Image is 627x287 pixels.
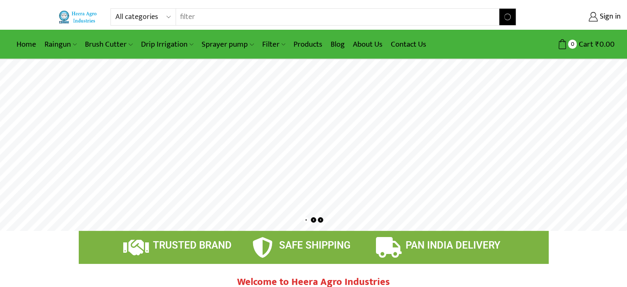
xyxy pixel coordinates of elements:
[524,37,615,52] a: 0 Cart ₹0.00
[137,35,197,54] a: Drip Irrigation
[568,40,577,48] span: 0
[258,35,289,54] a: Filter
[387,35,430,54] a: Contact Us
[197,35,258,54] a: Sprayer pump
[81,35,136,54] a: Brush Cutter
[153,240,232,251] span: TRUSTED BRAND
[279,240,350,251] span: SAFE SHIPPING
[289,35,326,54] a: Products
[40,35,81,54] a: Raingun
[326,35,349,54] a: Blog
[595,38,615,51] bdi: 0.00
[12,35,40,54] a: Home
[528,9,621,24] a: Sign in
[176,9,500,25] input: Search for...
[349,35,387,54] a: About Us
[595,38,599,51] span: ₹
[499,9,516,25] button: Search button
[577,39,593,50] span: Cart
[598,12,621,22] span: Sign in
[406,240,500,251] span: PAN INDIA DELIVERY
